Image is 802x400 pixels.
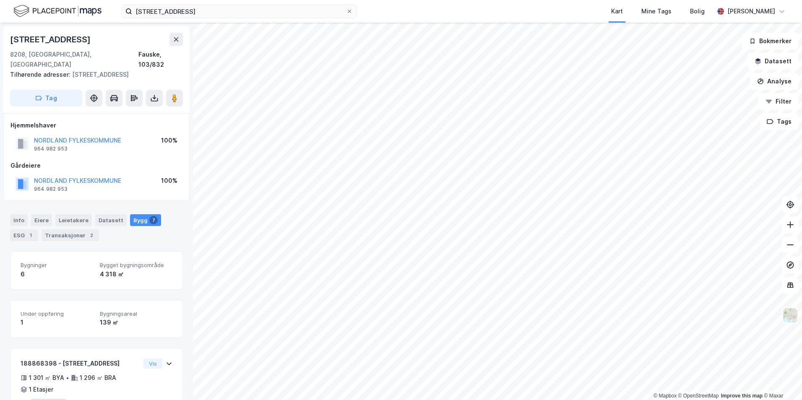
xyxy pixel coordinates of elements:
div: 1 296 ㎡ BRA [80,373,116,383]
div: 1 [21,317,93,327]
div: Fauske, 103/832 [138,49,183,70]
div: 2 [87,231,96,239]
div: 100% [161,176,177,186]
div: Bygg [130,214,161,226]
div: 139 ㎡ [100,317,172,327]
a: Mapbox [654,393,677,399]
button: Analyse [750,73,799,90]
div: 7 [149,216,158,224]
div: Info [10,214,28,226]
div: Datasett [95,214,127,226]
span: Bygninger [21,262,93,269]
span: Tilhørende adresser: [10,71,72,78]
div: Leietakere [55,214,92,226]
div: ESG [10,229,38,241]
div: 1 [26,231,35,239]
a: Improve this map [721,393,763,399]
div: • [66,374,69,381]
div: 964 982 953 [34,145,68,152]
div: Mine Tags [641,6,672,16]
button: Bokmerker [742,33,799,49]
div: [PERSON_NAME] [727,6,775,16]
iframe: Chat Widget [760,360,802,400]
button: Tag [10,90,82,106]
span: Bygget bygningsområde [100,262,172,269]
div: [STREET_ADDRESS] [10,33,92,46]
div: 1 Etasjer [29,384,53,395]
div: Bolig [690,6,705,16]
button: Tags [760,113,799,130]
div: 8208, [GEOGRAPHIC_DATA], [GEOGRAPHIC_DATA] [10,49,138,70]
div: [STREET_ADDRESS] [10,70,176,80]
div: Transaksjoner [42,229,99,241]
div: 188868398 - [STREET_ADDRESS] [21,358,140,369]
button: Filter [758,93,799,110]
div: Gårdeiere [10,161,182,171]
div: 6 [21,269,93,279]
input: Søk på adresse, matrikkel, gårdeiere, leietakere eller personer [132,5,346,18]
div: Eiere [31,214,52,226]
div: 964 982 953 [34,186,68,192]
div: Kontrollprogram for chat [760,360,802,400]
button: Datasett [747,53,799,70]
div: 100% [161,135,177,145]
div: 1 301 ㎡ BYA [29,373,64,383]
div: Kart [611,6,623,16]
a: OpenStreetMap [678,393,719,399]
button: Vis [143,358,162,369]
div: 4 318 ㎡ [100,269,172,279]
span: Bygningsareal [100,310,172,317]
span: Under oppføring [21,310,93,317]
img: Z [782,307,798,323]
img: logo.f888ab2527a4732fd821a326f86c7f29.svg [13,4,102,18]
div: Hjemmelshaver [10,120,182,130]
